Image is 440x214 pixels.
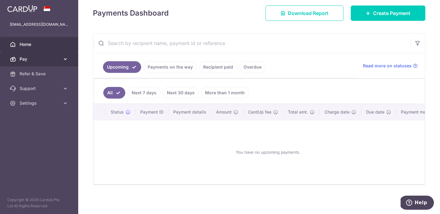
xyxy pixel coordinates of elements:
a: Next 7 days [128,87,160,99]
span: Settings [20,100,60,106]
a: All [103,87,125,99]
a: Overdue [240,61,266,73]
div: You have no upcoming payments. [101,125,435,179]
iframe: Opens a widget where you can find more information [401,196,434,211]
th: Payment ID [135,104,168,120]
input: Search by recipient name, payment id or reference [93,33,410,53]
h4: Payments Dashboard [93,8,169,19]
a: Upcoming [103,61,141,73]
img: CardUp [7,5,37,12]
span: CardUp fee [248,109,271,115]
a: Recipient paid [199,61,237,73]
th: Payment details [168,104,211,120]
span: Home [20,41,60,47]
span: Charge date [324,109,350,115]
span: Create Payment [373,9,410,17]
span: Amount [216,109,232,115]
p: [EMAIL_ADDRESS][DOMAIN_NAME] [10,21,68,28]
span: Support [20,85,60,92]
a: Read more on statuses [363,63,418,69]
a: Next 30 days [163,87,199,99]
a: Payments on the way [144,61,197,73]
span: Due date [366,109,384,115]
a: Download Report [266,6,343,21]
span: Read more on statuses [363,63,412,69]
span: Status [111,109,124,115]
span: Download Report [288,9,328,17]
a: More than 1 month [201,87,249,99]
span: Refer & Save [20,71,60,77]
span: Pay [20,56,60,62]
a: Create Payment [351,6,425,21]
span: Total amt. [288,109,308,115]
